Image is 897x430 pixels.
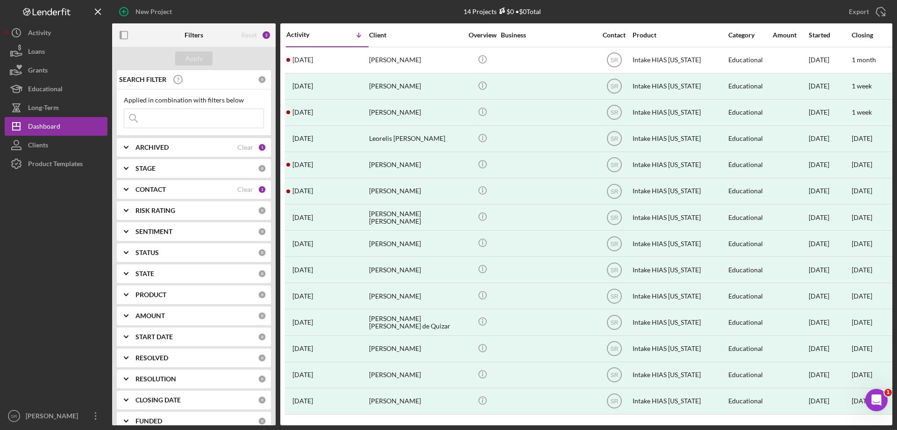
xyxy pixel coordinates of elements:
[610,162,618,168] text: SR
[610,188,618,195] text: SR
[292,319,313,326] time: 2025-05-22 23:37
[135,291,166,299] b: PRODUCT
[633,257,726,282] div: Intake HIAS [US_STATE]
[258,333,266,341] div: 0
[852,160,872,168] time: [DATE]
[728,310,772,335] div: Educational
[135,354,168,362] b: RESOLVED
[5,61,107,80] button: Grants
[852,397,872,405] time: [DATE]
[258,248,266,257] div: 0
[633,74,726,99] div: Intake HIAS [US_STATE]
[124,96,264,104] div: Applied in combination with filters below
[135,207,175,214] b: RISK RATING
[369,231,463,256] div: [PERSON_NAME]
[23,407,84,428] div: [PERSON_NAME]
[258,417,266,425] div: 0
[728,48,772,73] div: Educational
[597,31,632,39] div: Contact
[633,153,726,177] div: Intake HIAS [US_STATE]
[852,82,872,90] time: 1 week
[610,109,618,116] text: SR
[185,31,203,39] b: Filters
[135,2,172,21] div: New Project
[633,231,726,256] div: Intake HIAS [US_STATE]
[258,75,266,84] div: 0
[5,98,107,117] a: Long-Term
[369,336,463,361] div: [PERSON_NAME]
[610,293,618,299] text: SR
[28,117,60,138] div: Dashboard
[135,375,176,383] b: RESOLUTION
[610,267,618,273] text: SR
[369,257,463,282] div: [PERSON_NAME]
[633,205,726,230] div: Intake HIAS [US_STATE]
[633,363,726,387] div: Intake HIAS [US_STATE]
[840,2,892,21] button: Export
[369,363,463,387] div: [PERSON_NAME]
[852,371,872,379] time: [DATE]
[292,371,313,379] time: 2025-04-25 15:34
[258,396,266,404] div: 0
[497,7,514,15] div: $0
[852,240,872,248] time: [DATE]
[501,31,594,39] div: Business
[292,214,313,221] time: 2025-07-29 14:47
[135,144,169,151] b: ARCHIVED
[5,23,107,42] button: Activity
[809,126,851,151] div: [DATE]
[292,135,313,142] time: 2025-08-25 15:30
[809,100,851,125] div: [DATE]
[369,153,463,177] div: [PERSON_NAME]
[292,56,313,64] time: 2025-09-30 17:24
[369,284,463,308] div: [PERSON_NAME]
[292,240,313,248] time: 2025-07-10 22:21
[728,231,772,256] div: Educational
[633,389,726,414] div: Intake HIAS [US_STATE]
[286,31,327,38] div: Activity
[852,292,872,300] time: [DATE]
[135,165,156,172] b: STAGE
[28,98,59,119] div: Long-Term
[369,100,463,125] div: [PERSON_NAME]
[258,143,266,152] div: 1
[28,80,63,101] div: Educational
[610,346,618,352] text: SR
[633,31,726,39] div: Product
[292,345,313,352] time: 2025-04-30 19:01
[369,31,463,39] div: Client
[610,83,618,90] text: SR
[5,407,107,425] button: SR[PERSON_NAME]
[633,126,726,151] div: Intake HIAS [US_STATE]
[809,179,851,204] div: [DATE]
[849,2,869,21] div: Export
[5,136,107,154] a: Clients
[135,312,165,320] b: AMOUNT
[852,134,872,142] time: [DATE]
[809,205,851,230] div: [DATE]
[728,179,772,204] div: Educational
[135,333,173,341] b: START DATE
[237,186,253,193] div: Clear
[369,389,463,414] div: [PERSON_NAME]
[809,284,851,308] div: [DATE]
[809,153,851,177] div: [DATE]
[135,417,162,425] b: FUNDED
[5,80,107,98] button: Educational
[728,257,772,282] div: Educational
[369,126,463,151] div: Leorelis [PERSON_NAME]
[773,31,808,39] div: Amount
[809,74,851,99] div: [DATE]
[728,100,772,125] div: Educational
[5,42,107,61] button: Loans
[119,76,166,83] b: SEARCH FILTER
[292,397,313,405] time: 2024-09-13 14:04
[135,186,166,193] b: CONTACT
[809,389,851,414] div: [DATE]
[258,227,266,236] div: 0
[610,136,618,142] text: SR
[852,266,872,274] time: [DATE]
[728,205,772,230] div: Educational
